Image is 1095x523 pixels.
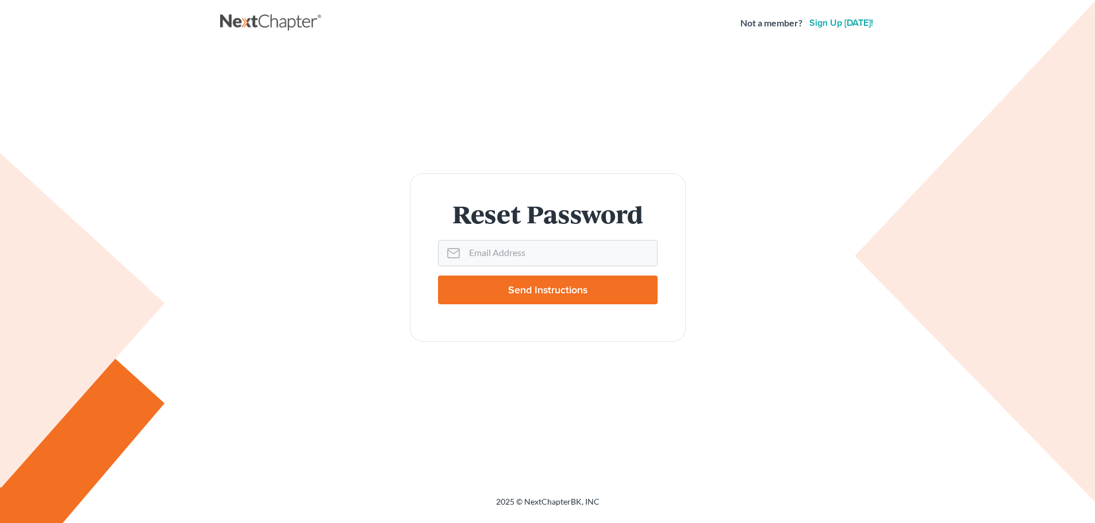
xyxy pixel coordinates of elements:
[438,276,658,304] input: Send Instructions
[740,17,802,30] strong: Not a member?
[807,18,875,28] a: Sign up [DATE]!
[438,202,658,226] h1: Reset Password
[220,496,875,517] div: 2025 © NextChapterBK, INC
[464,241,657,266] input: Email Address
